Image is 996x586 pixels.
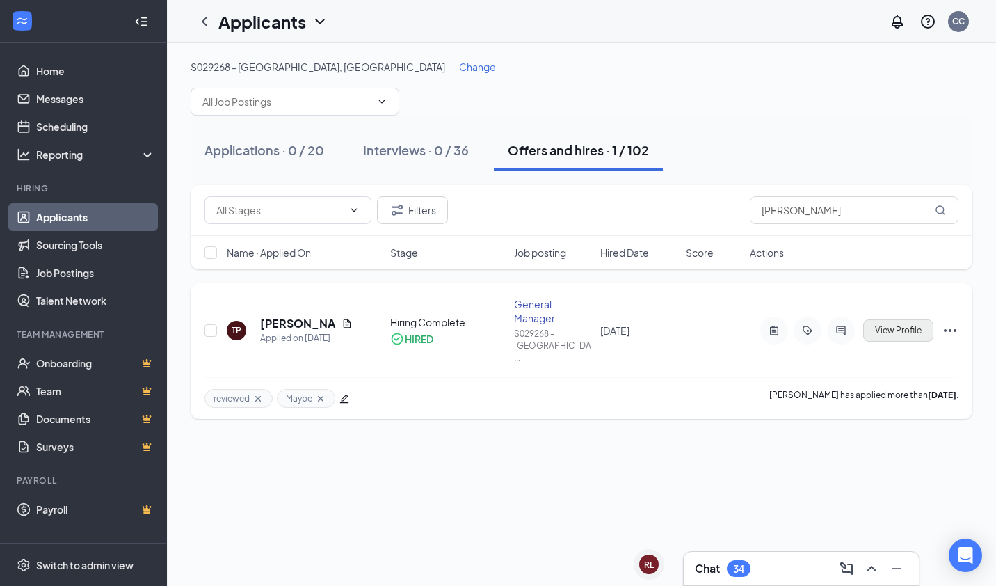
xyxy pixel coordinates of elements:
div: Open Intercom Messenger [949,539,982,572]
a: SurveysCrown [36,433,155,461]
button: Minimize [885,557,908,580]
a: PayrollCrown [36,496,155,523]
span: View Profile [875,326,922,335]
a: DocumentsCrown [36,405,155,433]
svg: Settings [17,558,31,572]
input: All Job Postings [202,94,371,109]
svg: ActiveTag [799,325,816,336]
svg: Notifications [889,13,906,30]
a: Scheduling [36,113,155,141]
div: CC [952,15,965,27]
svg: CheckmarkCircle [390,332,404,346]
div: Applied on [DATE] [260,331,353,345]
span: S029268 - [GEOGRAPHIC_DATA], [GEOGRAPHIC_DATA] [191,61,445,73]
h1: Applicants [218,10,306,33]
div: S029268 - [GEOGRAPHIC_DATA] ... [514,328,591,363]
div: Reporting [36,148,156,161]
button: ChevronUp [860,557,883,580]
svg: ChevronUp [863,560,880,577]
svg: Collapse [134,15,148,29]
span: Actions [750,246,784,260]
a: Talent Network [36,287,155,315]
svg: ChevronLeft [196,13,213,30]
span: Hired Date [600,246,649,260]
button: ComposeMessage [835,557,858,580]
div: Applications · 0 / 20 [204,141,324,159]
div: General Manager [514,297,591,325]
div: Team Management [17,328,152,340]
b: [DATE] [928,390,956,400]
svg: ChevronDown [312,13,328,30]
span: Stage [390,246,418,260]
div: 34 [733,563,744,575]
svg: Cross [252,393,264,404]
svg: ComposeMessage [838,560,855,577]
input: Search in offers and hires [750,196,958,224]
svg: QuestionInfo [919,13,936,30]
svg: Ellipses [942,322,958,339]
svg: Analysis [17,148,31,161]
span: edit [339,394,349,404]
svg: Filter [389,202,405,219]
a: Messages [36,85,155,113]
button: Filter Filters [377,196,448,224]
div: RL [644,559,654,571]
div: Offers and hires · 1 / 102 [508,141,649,159]
div: Payroll [17,475,152,486]
span: Change [459,61,496,73]
a: Job Postings [36,259,155,287]
svg: Minimize [888,560,905,577]
span: Maybe [286,393,312,404]
div: HIRED [405,332,433,346]
span: reviewed [214,393,250,404]
div: Switch to admin view [36,558,134,572]
span: Score [686,246,714,260]
svg: ChevronDown [376,96,387,107]
a: Sourcing Tools [36,231,155,259]
span: Name · Applied On [227,246,311,260]
a: TeamCrown [36,377,155,405]
button: View Profile [863,319,933,342]
input: All Stages [216,203,343,218]
h3: Chat [695,561,720,576]
a: Home [36,57,155,85]
svg: ActiveNote [766,325,782,336]
svg: WorkstreamLogo [15,14,29,28]
span: Job posting [514,246,566,260]
svg: ChevronDown [348,205,360,216]
div: Hiring Complete [390,315,506,329]
div: Interviews · 0 / 36 [363,141,469,159]
div: Hiring [17,182,152,194]
svg: Document [342,318,353,329]
svg: MagnifyingGlass [935,205,946,216]
svg: Cross [315,393,326,404]
svg: ActiveChat [833,325,849,336]
a: Applicants [36,203,155,231]
h5: [PERSON_NAME] [260,316,336,331]
a: OnboardingCrown [36,349,155,377]
span: [DATE] [600,324,629,337]
div: TP [232,324,241,336]
p: [PERSON_NAME] has applied more than . [769,389,958,408]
